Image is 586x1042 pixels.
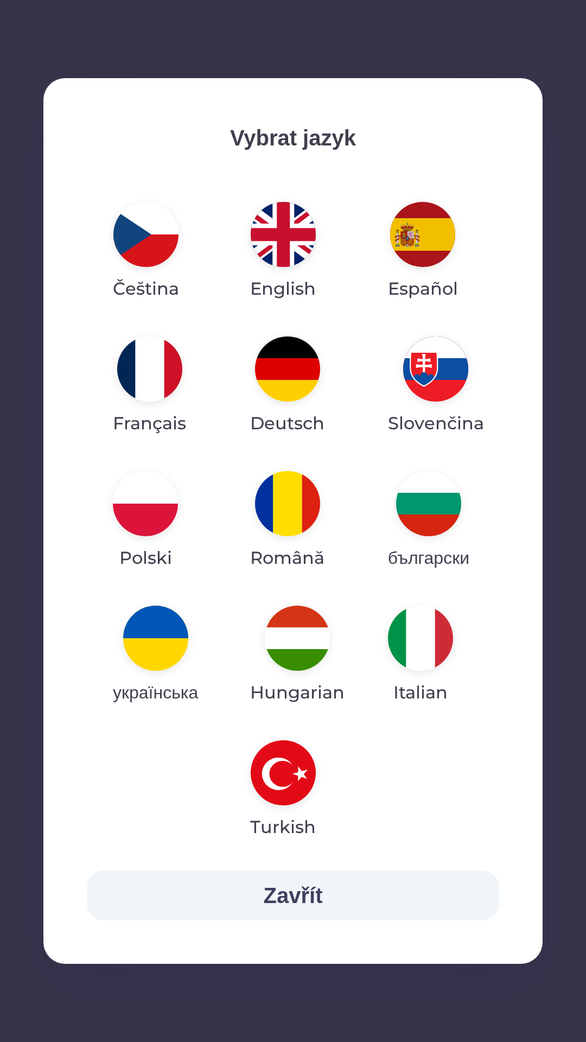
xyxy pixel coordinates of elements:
[251,740,316,805] img: tr flag
[117,336,182,402] img: fr flag
[87,462,204,580] button: Polski
[250,276,316,302] p: English
[393,679,448,706] p: Italian
[250,814,316,840] p: Turkish
[362,597,479,714] button: Italian
[362,328,510,445] button: Slovenčina
[113,679,198,706] p: українська
[388,276,458,302] p: Español
[388,606,453,671] img: it flag
[265,606,330,671] img: hu flag
[87,193,205,310] button: Čeština
[224,732,342,849] button: Turkish
[255,471,320,536] img: ro flag
[113,471,178,536] img: pl flag
[250,679,345,706] p: Hungarian
[119,545,172,571] p: Polski
[403,336,468,402] img: sk flag
[87,597,224,714] button: українська
[388,545,469,571] p: български
[255,336,320,402] img: de flag
[113,276,179,302] p: Čeština
[224,462,351,580] button: Română
[362,193,484,310] button: Español
[113,410,186,436] p: Français
[123,606,188,671] img: uk flag
[250,410,324,436] p: Deutsch
[250,545,324,571] p: Română
[251,202,316,267] img: en flag
[390,202,455,267] img: es flag
[87,871,499,920] button: Zavřít
[224,193,342,310] button: English
[113,202,179,267] img: cs flag
[224,328,351,445] button: Deutsch
[362,462,495,580] button: български
[388,410,484,436] p: Slovenčina
[87,122,499,154] p: Vybrat jazyk
[224,597,371,714] button: Hungarian
[87,328,212,445] button: Français
[396,471,461,536] img: bg flag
